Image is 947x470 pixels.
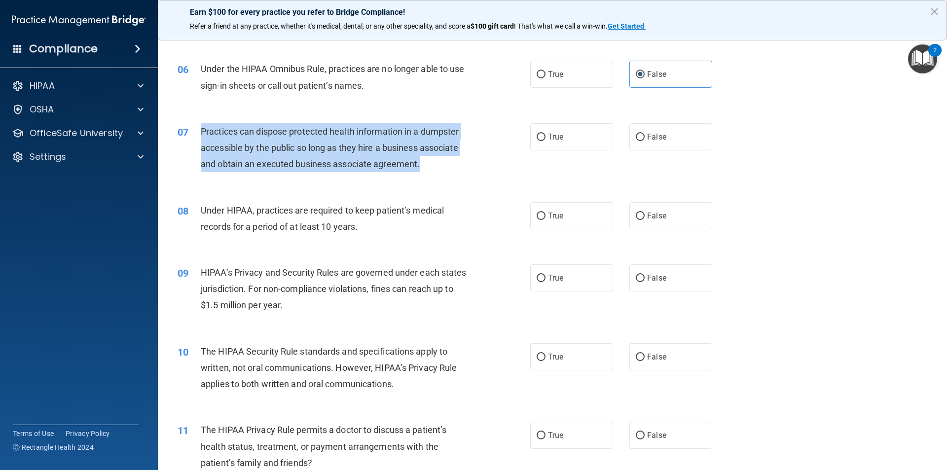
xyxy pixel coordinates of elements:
input: True [537,275,546,282]
span: False [647,132,666,142]
span: True [548,132,563,142]
img: PMB logo [12,10,146,30]
span: Ⓒ Rectangle Health 2024 [13,442,94,452]
input: False [636,71,645,78]
input: False [636,275,645,282]
p: HIPAA [30,80,55,92]
strong: $100 gift card [471,22,514,30]
button: Close [930,3,939,19]
span: Under HIPAA, practices are required to keep patient’s medical records for a period of at least 10... [201,205,444,232]
a: OSHA [12,104,144,115]
span: False [647,431,666,440]
span: HIPAA’s Privacy and Security Rules are governed under each states jurisdiction. For non-complianc... [201,267,467,310]
input: True [537,71,546,78]
span: 10 [178,346,188,358]
span: True [548,352,563,362]
p: OSHA [30,104,54,115]
span: True [548,273,563,283]
span: ! That's what we call a win-win. [514,22,608,30]
input: False [636,354,645,361]
p: OfficeSafe University [30,127,123,139]
p: Earn $100 for every practice you refer to Bridge Compliance! [190,7,915,17]
span: True [548,431,563,440]
input: False [636,134,645,141]
span: The HIPAA Security Rule standards and specifications apply to written, not oral communications. H... [201,346,457,389]
a: Settings [12,151,144,163]
span: False [647,70,666,79]
input: False [636,213,645,220]
span: 08 [178,205,188,217]
a: Get Started [608,22,646,30]
span: 11 [178,425,188,436]
input: True [537,432,546,439]
a: HIPAA [12,80,144,92]
span: False [647,273,666,283]
span: True [548,70,563,79]
button: Open Resource Center, 2 new notifications [908,44,937,73]
strong: Get Started [608,22,644,30]
span: Under the HIPAA Omnibus Rule, practices are no longer able to use sign-in sheets or call out pati... [201,64,465,90]
span: The HIPAA Privacy Rule permits a doctor to discuss a patient’s health status, treatment, or payme... [201,425,446,468]
input: True [537,354,546,361]
span: False [647,211,666,220]
span: False [647,352,666,362]
a: OfficeSafe University [12,127,144,139]
span: Practices can dispose protected health information in a dumpster accessible by the public so long... [201,126,459,169]
span: 07 [178,126,188,138]
span: 09 [178,267,188,279]
span: True [548,211,563,220]
span: Refer a friend at any practice, whether it's medical, dental, or any other speciality, and score a [190,22,471,30]
a: Terms of Use [13,429,54,438]
div: 2 [933,50,937,63]
h4: Compliance [29,42,98,56]
a: Privacy Policy [66,429,110,438]
input: True [537,134,546,141]
input: True [537,213,546,220]
input: False [636,432,645,439]
p: Settings [30,151,66,163]
span: 06 [178,64,188,75]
